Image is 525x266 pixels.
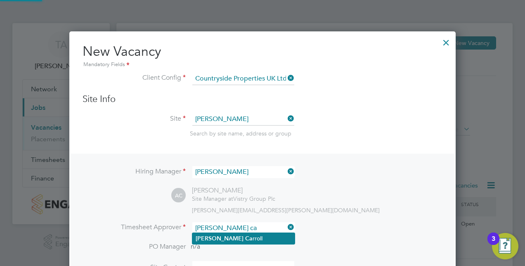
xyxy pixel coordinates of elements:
div: Mandatory Fields [83,60,442,69]
label: Client Config [83,74,186,82]
h2: New Vacancy [83,43,442,69]
label: PO Manager [83,242,186,251]
input: Search for... [192,166,294,178]
b: Ca [245,235,253,242]
label: Site [83,114,186,123]
div: [PERSON_NAME] [192,186,275,195]
div: Vistry Group Plc [192,195,275,202]
span: [PERSON_NAME][EMAIL_ADDRESS][PERSON_NAME][DOMAIN_NAME] [192,207,380,214]
label: Timesheet Approver [83,223,186,232]
b: [PERSON_NAME] [196,235,244,242]
input: Search for... [192,113,294,126]
div: 3 [492,239,495,249]
h3: Site Info [83,93,442,105]
span: Search by site name, address or group [190,130,291,137]
input: Search for... [192,222,294,234]
button: Open Resource Center, 3 new notifications [492,233,518,259]
li: rroll [192,233,295,244]
span: n/a [191,242,200,251]
input: Search for... [192,73,294,85]
span: Site Manager at [192,195,233,202]
span: AC [171,188,186,203]
label: Hiring Manager [83,167,186,176]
